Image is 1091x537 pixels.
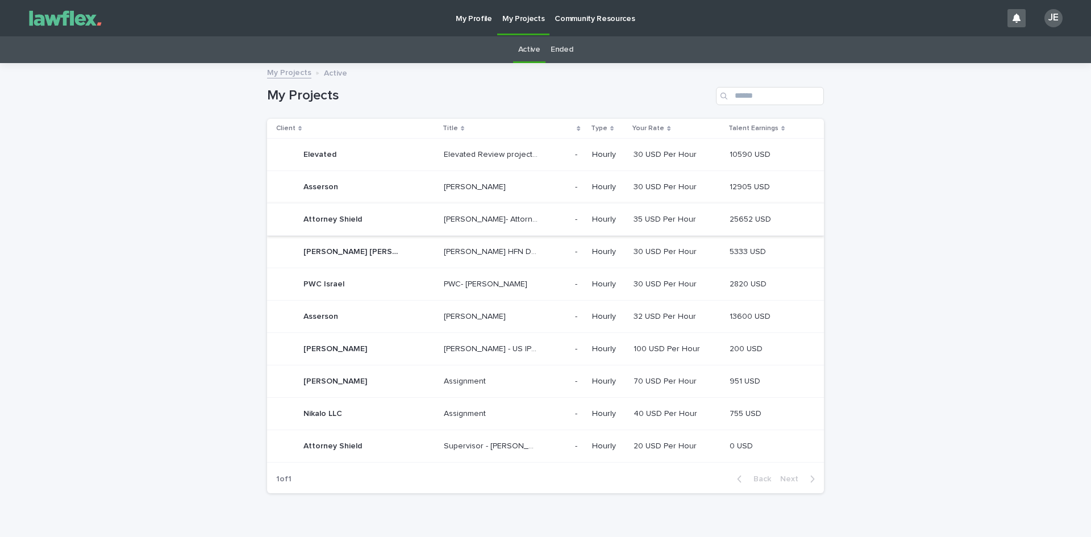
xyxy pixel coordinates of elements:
p: [PERSON_NAME] [444,180,508,192]
input: Search [716,87,824,105]
p: 70 USD Per Hour [634,374,699,386]
p: 951 USD [730,374,763,386]
p: Jonathan Easton HFN Doc review [444,245,541,257]
p: Attorney Shield [303,439,364,451]
p: 5333 USD [730,245,768,257]
img: Gnvw4qrBSHOAfo8VMhG6 [23,7,108,30]
p: Hourly [592,182,625,192]
p: 40 USD Per Hour [634,407,699,419]
p: Hourly [592,215,625,224]
tr: Attorney ShieldAttorney Shield [PERSON_NAME]- Attorney Shield[PERSON_NAME]- Attorney Shield -- Ho... [267,203,824,236]
p: 100 USD Per Hour [634,342,702,354]
p: Nikalo LLC [303,407,344,419]
tr: Attorney ShieldAttorney Shield Supervisor - [PERSON_NAME]Supervisor - [PERSON_NAME] -- Hourly20 U... [267,430,824,463]
p: Jonathan Easton- Attorney Shield [444,213,541,224]
div: JE [1044,9,1063,27]
p: Hourly [592,442,625,451]
tr: [PERSON_NAME][PERSON_NAME] AssignmentAssignment -- Hourly70 USD Per Hour70 USD Per Hour 951 USD95... [267,365,824,398]
p: Attorney Shield [303,213,364,224]
p: 2820 USD [730,277,769,289]
button: Back [728,474,776,484]
p: Active [324,66,347,78]
tr: AssersonAsserson [PERSON_NAME][PERSON_NAME] -- Hourly30 USD Per Hour30 USD Per Hour 12905 USD1290... [267,171,824,203]
p: [PERSON_NAME] [444,310,508,322]
tr: Nikalo LLCNikalo LLC AssignmentAssignment -- Hourly40 USD Per Hour40 USD Per Hour 755 USD755 USD [267,398,824,430]
p: - [575,213,580,224]
p: 12905 USD [730,180,772,192]
p: PWC- [PERSON_NAME] [444,277,530,289]
p: 200 USD [730,342,765,354]
p: - [575,148,580,160]
p: - [575,439,580,451]
p: [PERSON_NAME] [303,342,369,354]
p: Supervisor - Jonathan Easton [444,439,541,451]
p: Hourly [592,247,625,257]
span: Back [747,475,771,483]
p: - [575,180,580,192]
a: My Projects [267,65,311,78]
p: - [575,245,580,257]
p: Assignment [444,407,488,419]
p: - [575,310,580,322]
p: Asserson [303,180,340,192]
p: Your Rate [632,122,664,135]
p: [PERSON_NAME] [PERSON_NAME] & [PERSON_NAME] [303,245,401,257]
tr: [PERSON_NAME] [PERSON_NAME] & [PERSON_NAME][PERSON_NAME] [PERSON_NAME] & [PERSON_NAME] [PERSON_NA... [267,236,824,268]
tr: AssersonAsserson [PERSON_NAME][PERSON_NAME] -- Hourly32 USD Per Hour32 USD Per Hour 13600 USD1360... [267,301,824,333]
p: 20 USD Per Hour [634,439,699,451]
p: PWC Israel [303,277,347,289]
tr: ElevatedElevated Elevated Review project - [PERSON_NAME]Elevated Review project - [PERSON_NAME] -... [267,139,824,171]
p: Elevated [303,148,339,160]
button: Next [776,474,824,484]
a: Active [518,36,540,63]
p: - [575,277,580,289]
p: Asserson [303,310,340,322]
p: Hourly [592,409,625,419]
p: Bayla Zinger - US IP Litigation [444,342,541,354]
p: Hourly [592,150,625,160]
p: 30 USD Per Hour [634,148,699,160]
p: 32 USD Per Hour [634,310,698,322]
p: Hourly [592,280,625,289]
p: 30 USD Per Hour [634,180,699,192]
h1: My Projects [267,88,711,104]
p: 0 USD [730,439,755,451]
span: Next [780,475,805,483]
p: Title [443,122,458,135]
p: 1 of 1 [267,465,301,493]
p: Client [276,122,295,135]
p: - [575,407,580,419]
p: - [575,342,580,354]
p: Hourly [592,312,625,322]
p: 13600 USD [730,310,773,322]
p: Hourly [592,344,625,354]
p: 30 USD Per Hour [634,245,699,257]
tr: PWC IsraelPWC Israel PWC- [PERSON_NAME]PWC- [PERSON_NAME] -- Hourly30 USD Per Hour30 USD Per Hour... [267,268,824,301]
p: 755 USD [730,407,764,419]
p: 30 USD Per Hour [634,277,699,289]
p: Elevated Review project - Jonathan E [444,148,541,160]
p: Type [591,122,607,135]
a: Ended [551,36,573,63]
p: - [575,374,580,386]
p: Hourly [592,377,625,386]
p: Talent Earnings [728,122,778,135]
tr: [PERSON_NAME][PERSON_NAME] [PERSON_NAME] - US IP Litigation[PERSON_NAME] - US IP Litigation -- Ho... [267,333,824,365]
p: 35 USD Per Hour [634,213,698,224]
p: 25652 USD [730,213,773,224]
p: [PERSON_NAME] [303,374,369,386]
p: 10590 USD [730,148,773,160]
p: Assignment [444,374,488,386]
